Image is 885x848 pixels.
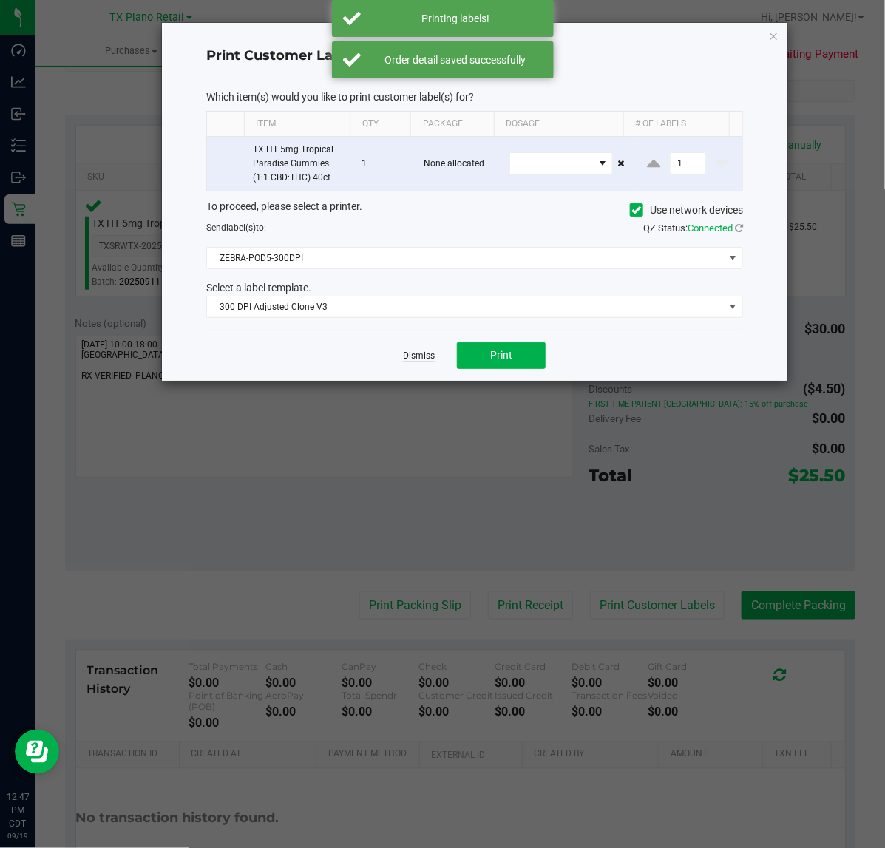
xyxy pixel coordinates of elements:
div: To proceed, please select a printer. [195,199,754,221]
span: 300 DPI Adjusted Clone V3 [207,296,724,317]
p: Which item(s) would you like to print customer label(s) for? [206,90,743,104]
span: Send to: [206,223,266,233]
iframe: Resource center [15,730,59,774]
td: TX HT 5mg Tropical Paradise Gummies (1:1 CBD:THC) 40ct [244,137,353,191]
th: Item [244,112,350,137]
span: Connected [688,223,733,234]
span: Print [490,349,512,361]
div: Order detail saved successfully [369,52,543,67]
th: # of labels [623,112,730,137]
th: Qty [350,112,410,137]
label: Use network devices [630,203,743,218]
span: ZEBRA-POD5-300DPI [207,248,724,268]
a: Dismiss [403,350,435,362]
div: Printing labels! [369,11,543,26]
span: label(s) [226,223,256,233]
td: 1 [353,137,415,191]
th: Dosage [494,112,623,137]
th: Package [410,112,494,137]
td: None allocated [416,137,501,191]
span: QZ Status: [643,223,743,234]
div: Select a label template. [195,280,754,296]
h4: Print Customer Labels [206,47,743,66]
button: Print [457,342,546,369]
